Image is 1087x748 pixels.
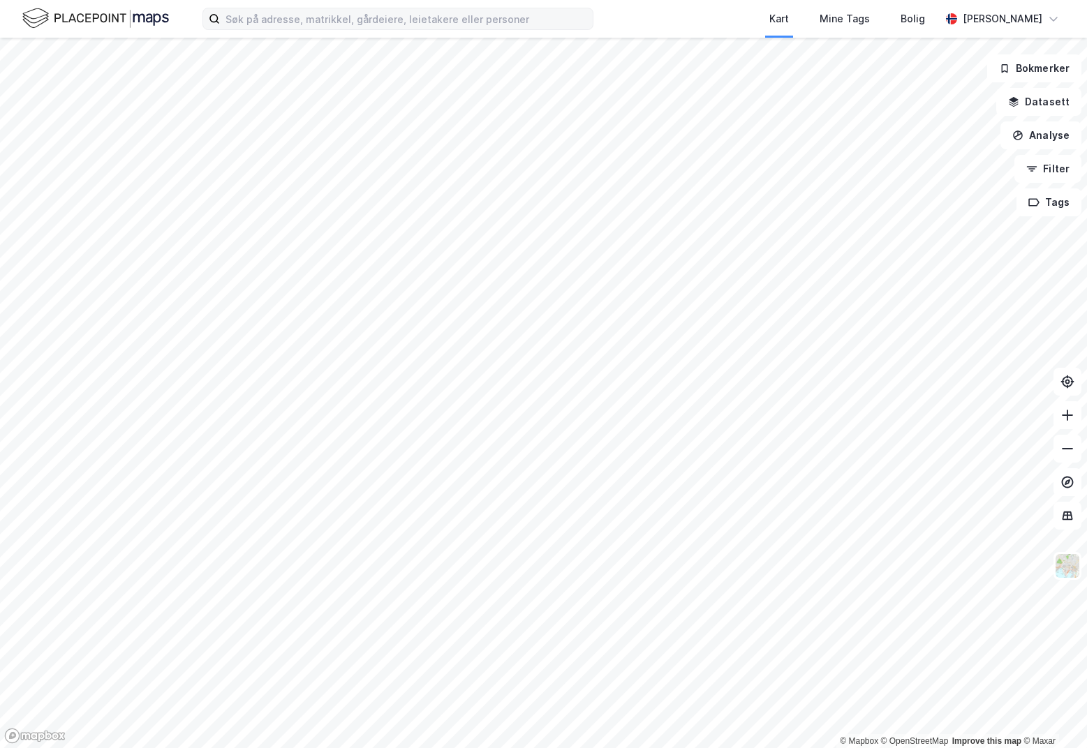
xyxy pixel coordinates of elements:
[22,6,169,31] img: logo.f888ab2527a4732fd821a326f86c7f29.svg
[769,10,789,27] div: Kart
[996,88,1081,116] button: Datasett
[1016,188,1081,216] button: Tags
[840,736,878,746] a: Mapbox
[1054,553,1081,579] img: Z
[963,10,1042,27] div: [PERSON_NAME]
[881,736,949,746] a: OpenStreetMap
[4,728,66,744] a: Mapbox homepage
[1000,121,1081,149] button: Analyse
[220,8,593,29] input: Søk på adresse, matrikkel, gårdeiere, leietakere eller personer
[901,10,925,27] div: Bolig
[1014,155,1081,183] button: Filter
[952,736,1021,746] a: Improve this map
[820,10,870,27] div: Mine Tags
[1017,681,1087,748] iframe: Chat Widget
[987,54,1081,82] button: Bokmerker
